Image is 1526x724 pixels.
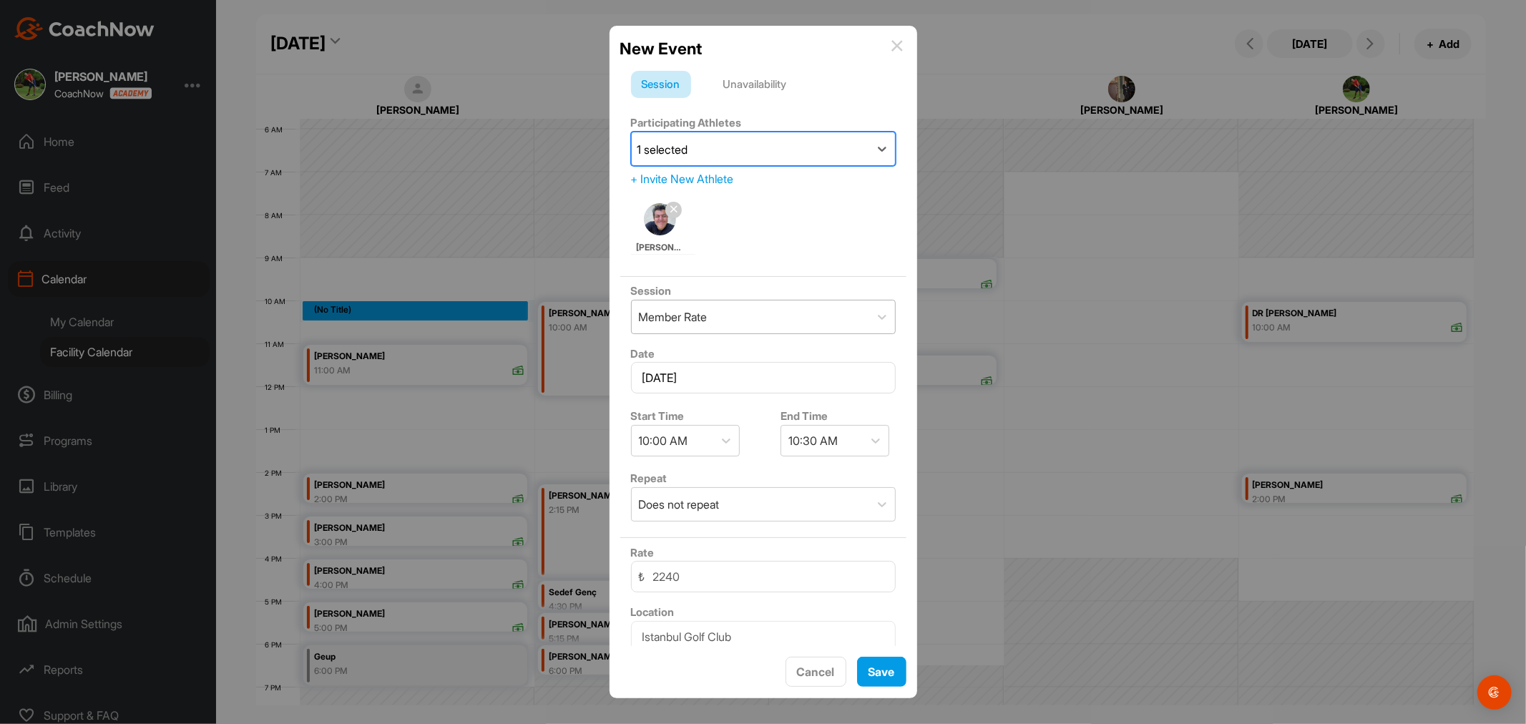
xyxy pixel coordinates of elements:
[631,71,691,98] div: Session
[797,665,835,679] span: Cancel
[1477,675,1512,710] div: Open Intercom Messenger
[638,568,645,585] span: ₺
[636,241,685,254] span: [PERSON_NAME]
[639,308,708,326] div: Member Rate
[639,496,720,513] div: Does not repeat
[788,432,838,449] div: 10:30 AM
[786,657,846,688] button: Cancel
[631,605,675,619] label: Location
[631,471,667,485] label: Repeat
[631,170,896,187] div: + Invite New Athlete
[631,362,896,393] input: Select Date
[631,409,685,423] label: Start Time
[781,409,828,423] label: End Time
[631,347,655,361] label: Date
[637,141,688,158] div: 1 selected
[713,71,798,98] div: Unavailability
[631,284,672,298] label: Session
[631,561,896,592] input: 0
[631,546,655,559] label: Rate
[891,40,903,52] img: info
[644,203,676,235] img: f4a796ec867f337c4512644d048d1237.jpg
[639,432,688,449] div: 10:00 AM
[631,116,742,129] label: Participating Athletes
[857,657,906,688] button: Save
[620,36,703,61] h2: New Event
[869,665,895,679] span: Save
